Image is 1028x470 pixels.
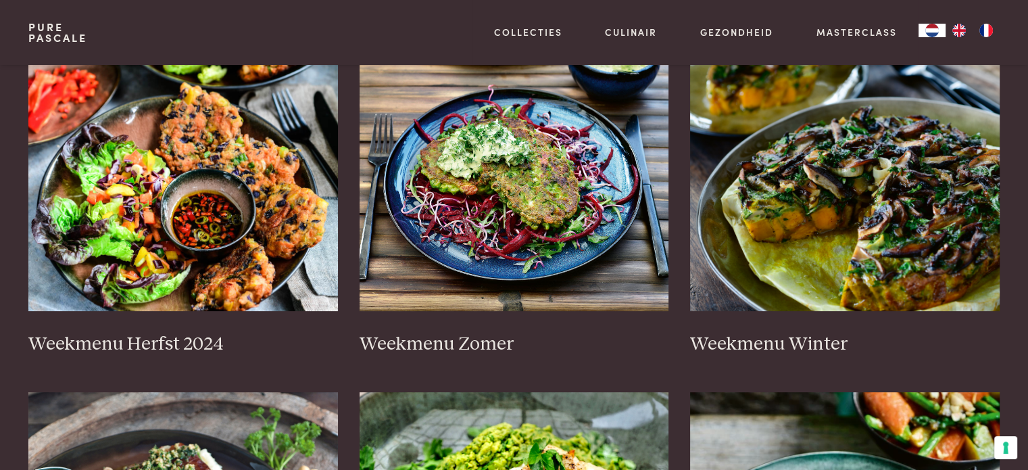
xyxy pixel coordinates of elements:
h3: Weekmenu Zomer [360,333,669,356]
img: Weekmenu Herfst 2024 [28,41,338,311]
aside: Language selected: Nederlands [919,24,1000,37]
ul: Language list [946,24,1000,37]
a: Masterclass [816,25,897,39]
h3: Weekmenu Winter [690,333,1000,356]
button: Uw voorkeuren voor toestemming voor trackingtechnologieën [994,436,1017,459]
h3: Weekmenu Herfst 2024 [28,333,338,356]
a: Culinair [605,25,657,39]
a: EN [946,24,973,37]
a: NL [919,24,946,37]
a: Weekmenu Zomer Weekmenu Zomer [360,41,669,356]
a: Collecties [494,25,562,39]
a: FR [973,24,1000,37]
img: Weekmenu Zomer [360,41,669,311]
img: Weekmenu Winter [690,41,1000,311]
div: Language [919,24,946,37]
a: Weekmenu Winter Weekmenu Winter [690,41,1000,356]
a: PurePascale [28,22,87,43]
a: Weekmenu Herfst 2024 Weekmenu Herfst 2024 [28,41,338,356]
a: Gezondheid [700,25,773,39]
